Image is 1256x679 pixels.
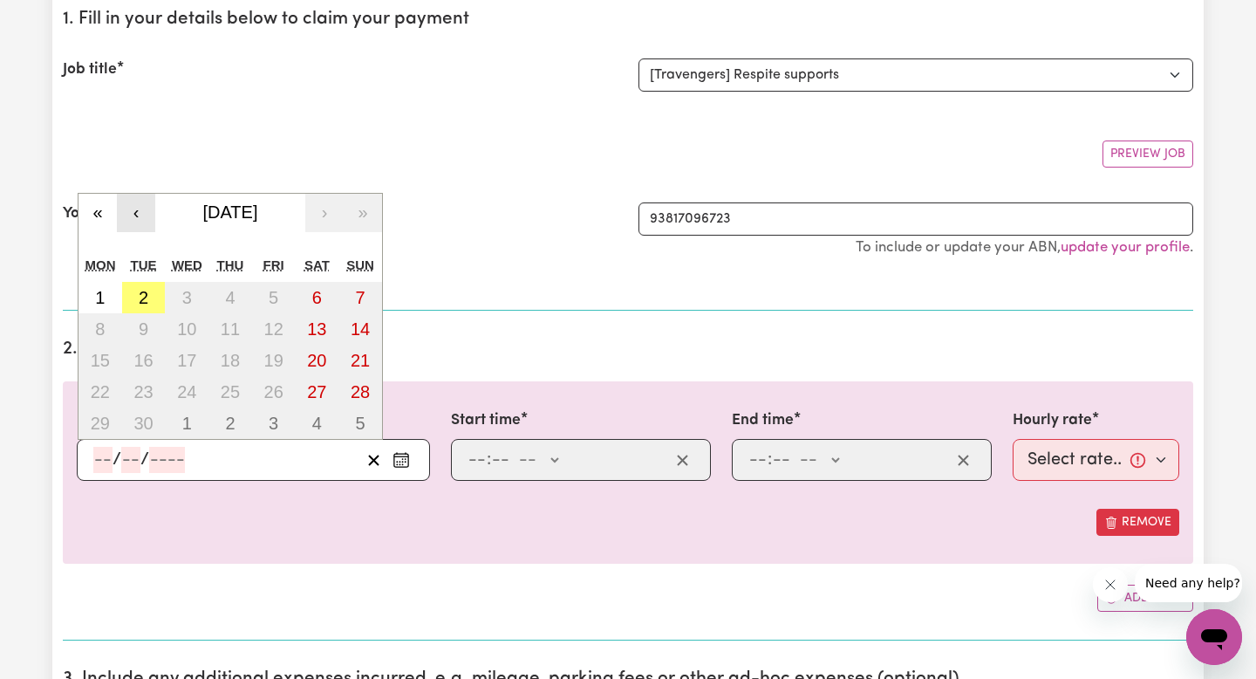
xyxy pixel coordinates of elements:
span: / [113,450,121,470]
abbr: September 11, 2025 [221,319,240,339]
button: September 22, 2025 [78,376,122,408]
button: September 7, 2025 [338,282,382,313]
button: October 5, 2025 [338,408,382,439]
abbr: October 3, 2025 [269,414,278,433]
label: Your ABN [63,202,128,225]
button: September 11, 2025 [208,313,252,345]
button: September 21, 2025 [338,345,382,376]
abbr: September 30, 2025 [133,414,153,433]
abbr: September 25, 2025 [221,382,240,401]
abbr: September 14, 2025 [351,319,370,339]
button: September 19, 2025 [252,345,296,376]
abbr: Thursday [217,257,244,272]
label: Date of care work [77,409,203,432]
abbr: September 18, 2025 [221,351,240,370]
span: / [140,450,149,470]
input: -- [121,447,140,473]
abbr: September 6, 2025 [312,288,322,307]
abbr: Saturday [304,257,330,272]
button: « [78,194,117,232]
button: September 14, 2025 [338,313,382,345]
span: : [487,450,491,470]
button: September 30, 2025 [122,408,166,439]
button: » [344,194,382,232]
abbr: September 9, 2025 [139,319,148,339]
abbr: September 19, 2025 [264,351,283,370]
button: September 15, 2025 [78,345,122,376]
abbr: September 3, 2025 [182,288,192,307]
abbr: September 4, 2025 [225,288,235,307]
iframe: Button to launch messaging window [1186,609,1242,665]
button: September 25, 2025 [208,376,252,408]
abbr: October 4, 2025 [312,414,322,433]
input: ---- [149,447,185,473]
input: -- [748,447,768,473]
button: September 13, 2025 [296,313,339,345]
abbr: September 28, 2025 [351,382,370,401]
abbr: September 1, 2025 [95,288,105,307]
button: September 2, 2025 [122,282,166,313]
button: September 10, 2025 [165,313,208,345]
abbr: Sunday [346,257,374,272]
abbr: September 29, 2025 [91,414,110,433]
button: September 17, 2025 [165,345,208,376]
span: [DATE] [203,202,258,222]
button: September 5, 2025 [252,282,296,313]
button: September 8, 2025 [78,313,122,345]
button: September 9, 2025 [122,313,166,345]
button: › [305,194,344,232]
label: Hourly rate [1013,409,1092,432]
abbr: October 1, 2025 [182,414,192,433]
button: September 23, 2025 [122,376,166,408]
button: September 28, 2025 [338,376,382,408]
button: Clear date [360,447,387,473]
abbr: September 7, 2025 [356,288,365,307]
input: -- [468,447,487,473]
abbr: Tuesday [131,257,157,272]
abbr: September 24, 2025 [177,382,196,401]
button: October 3, 2025 [252,408,296,439]
abbr: September 20, 2025 [307,351,326,370]
iframe: Message from company [1135,564,1242,602]
abbr: Monday [85,257,116,272]
span: : [768,450,772,470]
a: update your profile [1061,240,1190,255]
abbr: September 21, 2025 [351,351,370,370]
abbr: September 17, 2025 [177,351,196,370]
abbr: September 15, 2025 [91,351,110,370]
abbr: Wednesday [172,257,202,272]
button: September 29, 2025 [78,408,122,439]
button: [DATE] [155,194,305,232]
input: -- [491,447,510,473]
iframe: Close message [1093,567,1128,602]
button: October 2, 2025 [208,408,252,439]
h2: 1. Fill in your details below to claim your payment [63,9,1193,31]
label: Job title [63,58,117,81]
abbr: September 27, 2025 [307,382,326,401]
button: September 18, 2025 [208,345,252,376]
small: To include or update your ABN, . [856,240,1193,255]
abbr: September 12, 2025 [264,319,283,339]
abbr: September 2, 2025 [139,288,148,307]
button: September 1, 2025 [78,282,122,313]
input: -- [772,447,791,473]
button: September 4, 2025 [208,282,252,313]
button: Enter the date of care work [387,447,415,473]
h2: 2. Enter the details of your shift(s) [63,339,1193,360]
button: Remove this shift [1096,509,1179,536]
button: October 1, 2025 [165,408,208,439]
label: Start time [451,409,521,432]
abbr: September 16, 2025 [133,351,153,370]
label: End time [732,409,794,432]
abbr: September 23, 2025 [133,382,153,401]
button: September 16, 2025 [122,345,166,376]
button: September 27, 2025 [296,376,339,408]
abbr: September 10, 2025 [177,319,196,339]
abbr: September 8, 2025 [95,319,105,339]
abbr: October 2, 2025 [225,414,235,433]
button: September 24, 2025 [165,376,208,408]
input: -- [93,447,113,473]
button: September 20, 2025 [296,345,339,376]
abbr: September 5, 2025 [269,288,278,307]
